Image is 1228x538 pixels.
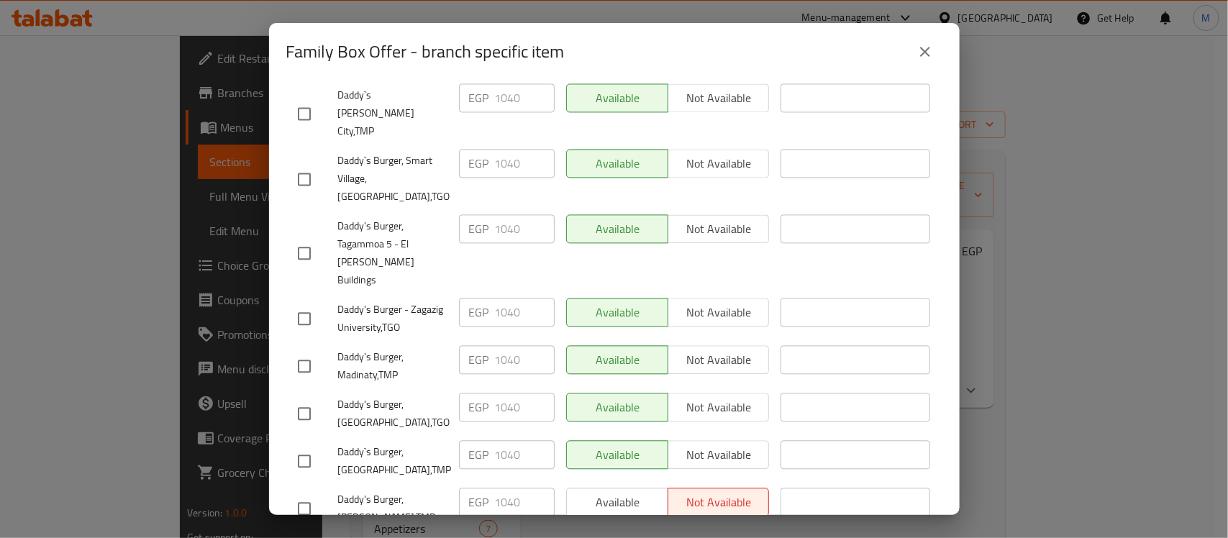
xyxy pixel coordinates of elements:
input: Please enter price [495,488,555,516]
h2: Family Box Offer - branch specific item [286,40,565,63]
input: Please enter price [495,214,555,243]
input: Please enter price [495,298,555,327]
p: EGP [469,155,489,172]
button: close [908,35,942,69]
p: EGP [469,446,489,463]
p: EGP [469,493,489,511]
span: Daddy`s [PERSON_NAME] City,TMP [338,86,447,140]
input: Please enter price [495,393,555,421]
span: Daddy's Burger - Zagazig University,TGO [338,301,447,337]
p: EGP [469,220,489,237]
span: Daddy`s Burger, Smart Village,[GEOGRAPHIC_DATA],TGO [338,152,447,206]
span: Daddy`s Burger, [GEOGRAPHIC_DATA],TMP [338,443,447,479]
input: Please enter price [495,440,555,469]
input: Please enter price [495,149,555,178]
span: Daddy's Burger, Madinaty,TMP [338,348,447,384]
input: Please enter price [495,345,555,374]
input: Please enter price [495,83,555,112]
p: EGP [469,304,489,321]
p: EGP [469,398,489,416]
span: Daddy's Burger, Tagammoa 5 - El [PERSON_NAME] Buildings [338,217,447,289]
p: EGP [469,89,489,106]
span: Daddy's Burger, [PERSON_NAME],TMP [338,491,447,526]
p: EGP [469,351,489,368]
span: Daddy's Burger, [GEOGRAPHIC_DATA],TGO [338,396,447,432]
